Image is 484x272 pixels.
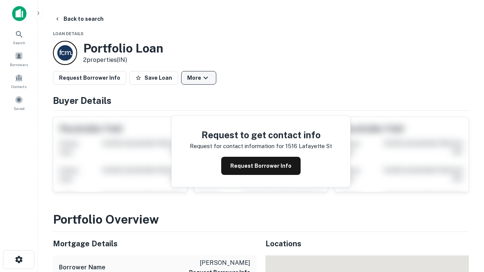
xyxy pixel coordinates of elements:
a: Contacts [2,71,36,91]
button: Save Loan [129,71,178,85]
h6: Borrower Name [59,263,105,272]
p: [PERSON_NAME] [189,258,250,267]
a: Search [2,27,36,47]
button: More [181,71,216,85]
h3: Portfolio Loan [83,41,163,56]
a: Saved [2,93,36,113]
button: Request Borrower Info [221,157,301,175]
h5: Locations [265,238,469,249]
span: Saved [14,105,25,111]
h3: Portfolio Overview [53,210,469,229]
span: Loan Details [53,31,84,36]
p: 2 properties (IN) [83,56,163,65]
iframe: Chat Widget [446,187,484,224]
p: 1516 lafayette st [285,142,332,151]
img: capitalize-icon.png [12,6,26,21]
span: Borrowers [10,62,28,68]
span: Search [13,40,25,46]
a: Borrowers [2,49,36,69]
p: Request for contact information for [190,142,284,151]
button: Request Borrower Info [53,71,126,85]
h5: Mortgage Details [53,238,256,249]
h4: Buyer Details [53,94,469,107]
h4: Request to get contact info [190,128,332,142]
button: Back to search [51,12,107,26]
span: Contacts [11,83,26,90]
